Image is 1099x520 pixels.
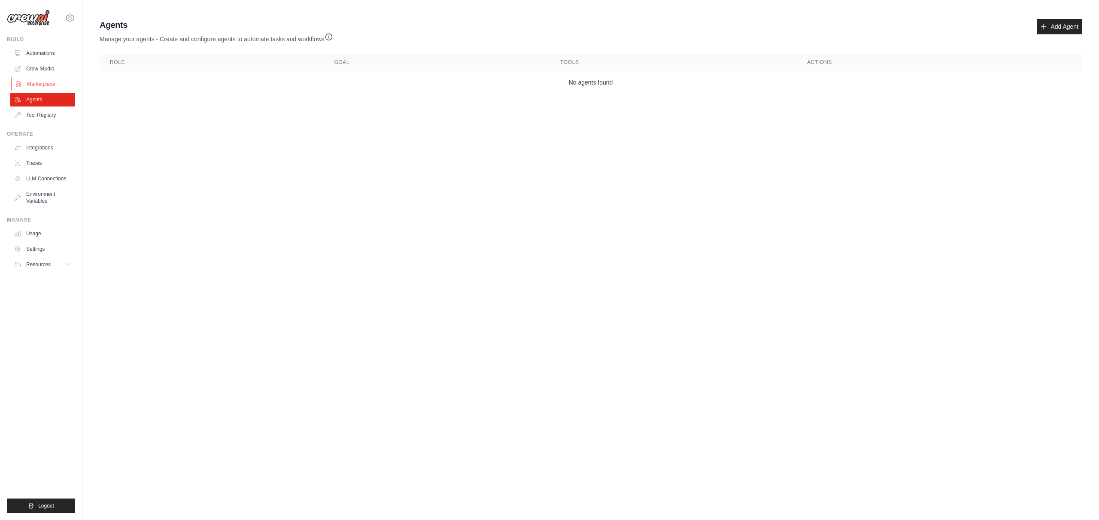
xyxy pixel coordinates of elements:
[10,93,75,106] a: Agents
[1037,19,1082,34] a: Add Agent
[10,242,75,256] a: Settings
[100,19,333,31] h2: Agents
[100,54,324,71] th: Role
[10,258,75,271] button: Resources
[100,31,333,43] p: Manage your agents - Create and configure agents to automate tasks and workflows
[7,10,50,26] img: Logo
[797,54,1082,71] th: Actions
[26,261,51,268] span: Resources
[324,54,550,71] th: Goal
[10,227,75,240] a: Usage
[10,62,75,76] a: Crew Studio
[10,187,75,208] a: Environment Variables
[10,108,75,122] a: Tool Registry
[11,77,76,91] a: Marketplace
[10,46,75,60] a: Automations
[550,54,797,71] th: Tools
[7,36,75,43] div: Build
[7,216,75,223] div: Manage
[10,156,75,170] a: Traces
[7,499,75,513] button: Logout
[10,141,75,155] a: Integrations
[38,502,54,509] span: Logout
[7,131,75,137] div: Operate
[10,172,75,185] a: LLM Connections
[100,71,1082,94] td: No agents found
